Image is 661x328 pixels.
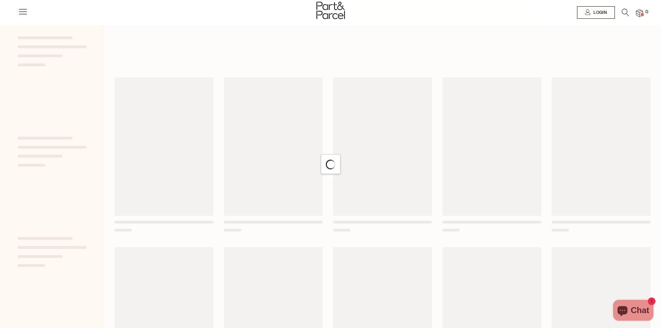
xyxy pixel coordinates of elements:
a: Login [577,6,615,19]
a: 0 [636,9,643,17]
span: 0 [644,9,650,15]
img: Part&Parcel [316,2,345,19]
inbox-online-store-chat: Shopify online store chat [611,300,655,322]
span: Login [592,10,607,16]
